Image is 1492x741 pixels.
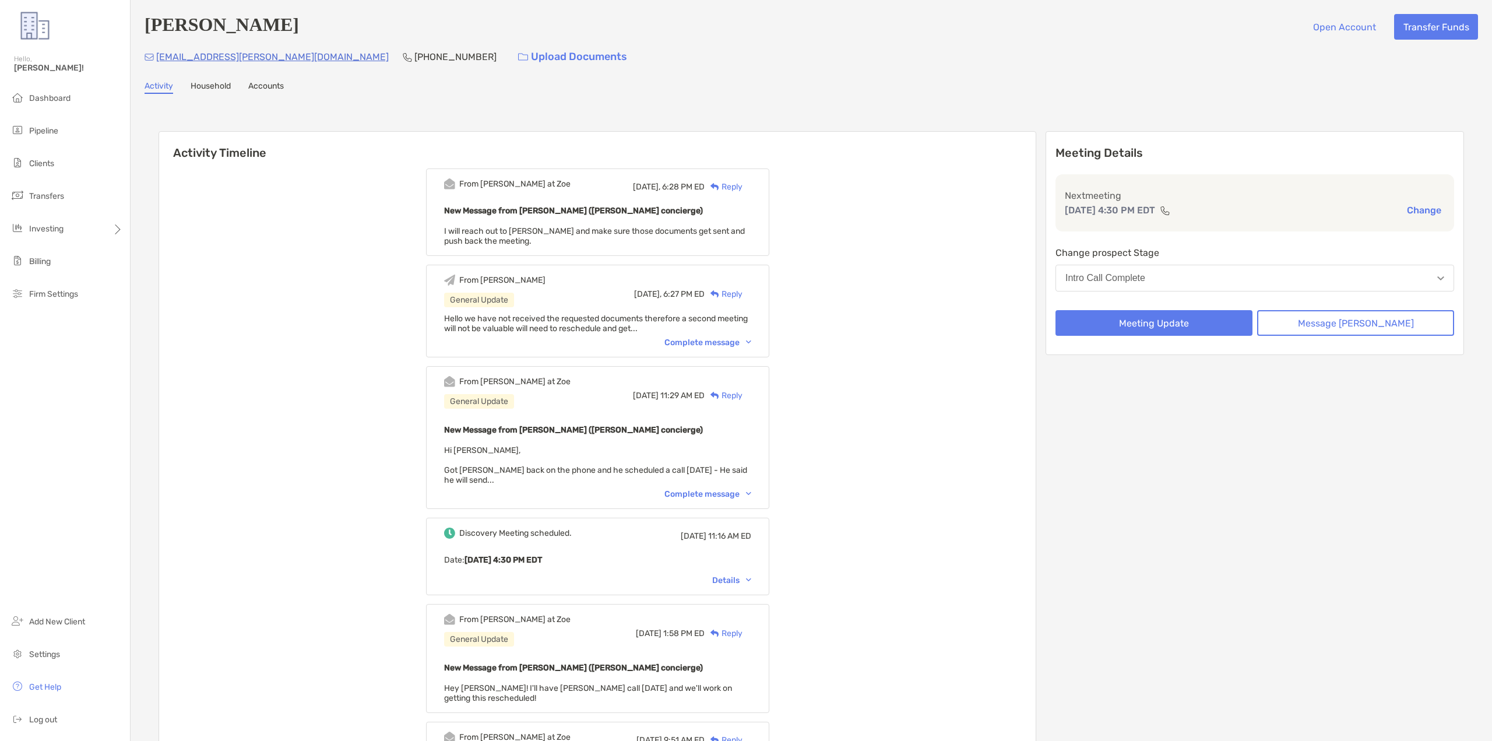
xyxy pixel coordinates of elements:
img: pipeline icon [10,123,24,137]
span: Firm Settings [29,289,78,299]
img: Reply icon [710,290,719,298]
button: Meeting Update [1055,310,1252,336]
p: Date : [444,553,751,567]
div: From [PERSON_NAME] at Zoe [459,179,571,189]
button: Transfer Funds [1394,14,1478,40]
img: transfers icon [10,188,24,202]
span: Billing [29,257,51,266]
div: Reply [705,181,743,193]
img: Reply icon [710,183,719,191]
b: New Message from [PERSON_NAME] ([PERSON_NAME] concierge) [444,206,703,216]
div: From [PERSON_NAME] [459,275,546,285]
img: dashboard icon [10,90,24,104]
img: Event icon [444,614,455,625]
img: settings icon [10,647,24,661]
span: Hey [PERSON_NAME]! I'll have [PERSON_NAME] call [DATE] and we'll work on getting this rescheduled! [444,683,732,703]
a: Accounts [248,81,284,94]
img: Chevron icon [746,578,751,582]
a: Household [191,81,231,94]
a: Activity [145,81,173,94]
span: Pipeline [29,126,58,136]
img: Chevron icon [746,492,751,496]
button: Intro Call Complete [1055,265,1454,292]
span: Clients [29,159,54,168]
span: Settings [29,649,60,659]
span: Transfers [29,191,64,201]
h6: Activity Timeline [159,132,1036,160]
button: Open Account [1304,14,1385,40]
div: Complete message [664,338,751,347]
div: Discovery Meeting scheduled. [459,528,572,538]
button: Message [PERSON_NAME] [1257,310,1454,336]
img: Event icon [444,376,455,387]
p: Meeting Details [1055,146,1454,160]
span: 1:58 PM ED [663,628,705,638]
span: [DATE] [633,391,659,401]
span: [DATE], [634,289,661,299]
span: 6:28 PM ED [662,182,705,192]
div: Complete message [664,489,751,499]
img: Email Icon [145,54,154,61]
span: Dashboard [29,93,71,103]
a: Upload Documents [511,44,635,69]
span: Hi [PERSON_NAME], Got [PERSON_NAME] back on the phone and he scheduled a call [DATE] - He said he... [444,445,747,485]
img: firm-settings icon [10,286,24,300]
div: General Update [444,394,514,409]
p: [DATE] 4:30 PM EDT [1065,203,1155,217]
div: General Update [444,632,514,647]
img: add_new_client icon [10,614,24,628]
div: Details [712,575,751,585]
img: communication type [1160,206,1170,215]
div: From [PERSON_NAME] at Zoe [459,377,571,387]
img: button icon [518,53,528,61]
b: [DATE] 4:30 PM EDT [465,555,542,565]
div: Intro Call Complete [1065,273,1145,283]
p: Change prospect Stage [1055,245,1454,260]
span: [DATE] [636,628,661,638]
b: New Message from [PERSON_NAME] ([PERSON_NAME] concierge) [444,663,703,673]
span: 11:29 AM ED [660,391,705,401]
p: [PHONE_NUMBER] [414,50,497,64]
div: From [PERSON_NAME] at Zoe [459,614,571,624]
span: I will reach out to [PERSON_NAME] and make sure those documents get sent and push back the meeting. [444,226,745,246]
img: Event icon [444,528,455,539]
span: 6:27 PM ED [663,289,705,299]
img: Open dropdown arrow [1437,276,1444,280]
img: clients icon [10,156,24,170]
img: Zoe Logo [14,5,56,47]
h4: [PERSON_NAME] [145,14,299,40]
b: New Message from [PERSON_NAME] ([PERSON_NAME] concierge) [444,425,703,435]
button: Change [1403,204,1445,216]
img: investing icon [10,221,24,235]
div: Reply [705,288,743,300]
p: [EMAIL_ADDRESS][PERSON_NAME][DOMAIN_NAME] [156,50,389,64]
div: Reply [705,627,743,640]
img: Reply icon [710,630,719,637]
img: Event icon [444,275,455,286]
img: get-help icon [10,679,24,693]
span: Log out [29,715,57,725]
img: Reply icon [710,392,719,399]
span: Get Help [29,682,61,692]
img: Chevron icon [746,340,751,344]
span: [DATE], [633,182,660,192]
img: logout icon [10,712,24,726]
div: General Update [444,293,514,307]
span: Investing [29,224,64,234]
img: billing icon [10,254,24,268]
img: Event icon [444,178,455,189]
span: [PERSON_NAME]! [14,63,123,73]
span: [DATE] [681,531,706,541]
span: Add New Client [29,617,85,627]
img: Phone Icon [403,52,412,62]
div: Reply [705,389,743,402]
span: 11:16 AM ED [708,531,751,541]
span: Hello we have not received the requested documents therefore a second meeting will not be valuabl... [444,314,748,333]
p: Next meeting [1065,188,1445,203]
